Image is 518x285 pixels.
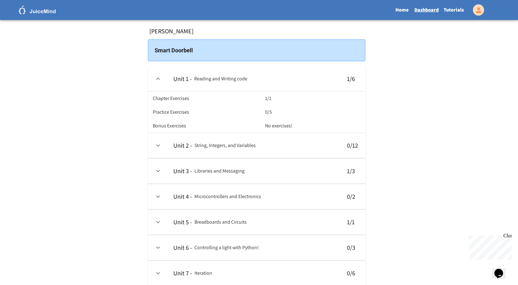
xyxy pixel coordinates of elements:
[173,268,192,278] h6: Unit 7 -
[194,74,247,83] h6: Reading and Writing code
[153,74,163,84] button: expand row
[173,217,192,227] h6: Unit 5 -
[194,192,261,201] h6: Microcontrollers and Electronics
[153,268,163,278] button: expand row
[149,27,194,35] h6: [PERSON_NAME]
[347,192,358,202] h6: 0 / 2
[173,243,192,253] h6: Unit 6 -
[173,166,192,176] h6: Unit 3 -
[148,39,366,61] div: Smart Doorbell
[153,121,186,130] h6: Bonus Exercises
[194,269,212,278] h6: Iteration
[153,166,163,176] button: expand row
[466,233,512,259] iframe: chat widget
[265,94,271,103] h6: 1/1
[347,166,358,176] h6: 1 / 3
[492,260,512,279] iframe: chat widget
[194,243,259,252] h6: Controlling a light with Python!
[153,242,163,253] button: expand row
[347,217,358,227] h6: 1 / 1
[347,268,358,278] h6: 0 / 6
[153,108,189,116] h6: Practice Exercises
[194,141,256,150] h6: String, Integers, and Variables
[2,2,43,40] div: Chat with us now!Close
[153,140,163,151] button: expand row
[153,217,163,227] button: expand row
[347,243,358,253] h6: 0 / 3
[347,74,358,84] h6: 1 / 6
[153,92,361,133] table: collapsible table
[347,140,358,150] h6: 0 / 12
[173,74,192,84] h6: Unit 1 -
[153,94,189,103] h6: Chapter Exercises
[173,140,192,150] h6: Unit 2 -
[173,192,192,202] h6: Unit 4 -
[265,108,272,116] h6: 0/5
[265,121,292,130] h6: No exercises!
[412,3,441,17] a: Dashboard
[441,3,466,17] a: Tutorials
[153,191,163,202] button: expand row
[194,167,245,175] h6: Libraries and Messaging
[194,218,247,226] h6: Breadboards and Circuits
[392,3,412,17] a: Home
[19,6,56,14] img: logo
[466,3,486,17] div: My Account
